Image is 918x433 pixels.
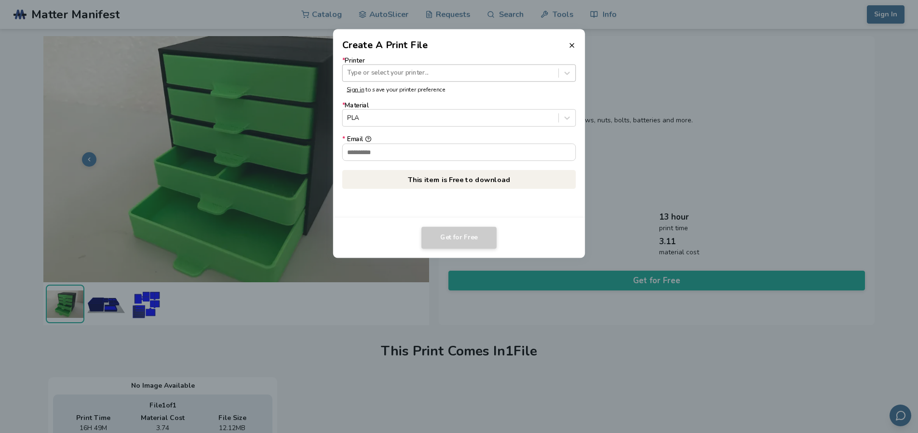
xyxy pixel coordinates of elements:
[342,136,576,143] div: Email
[342,102,576,127] label: Material
[421,227,497,249] button: Get for Free
[347,85,364,93] a: Sign in
[347,86,571,93] p: to save your printer preference
[343,144,576,160] input: *Email
[365,136,371,142] button: *Email
[342,57,576,81] label: Printer
[342,170,576,189] p: This item is Free to download
[347,115,349,122] input: *MaterialPLA
[347,69,349,77] input: *PrinterType or select your printer...
[342,38,428,52] h2: Create A Print File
